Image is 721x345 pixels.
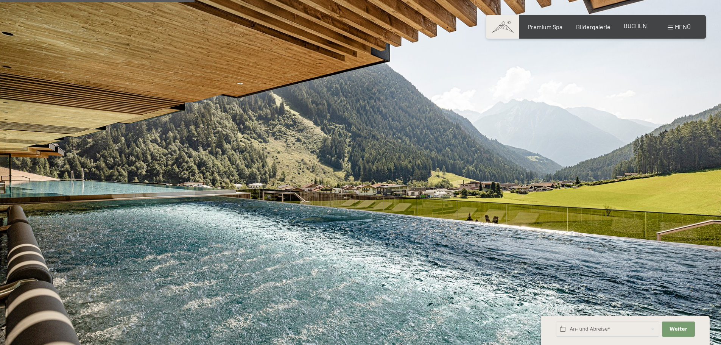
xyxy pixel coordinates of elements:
[662,322,695,337] button: Weiter
[670,326,687,333] span: Weiter
[528,23,562,30] a: Premium Spa
[675,23,691,30] span: Menü
[541,307,574,313] span: Schnellanfrage
[624,22,647,29] a: BUCHEN
[576,23,610,30] a: Bildergalerie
